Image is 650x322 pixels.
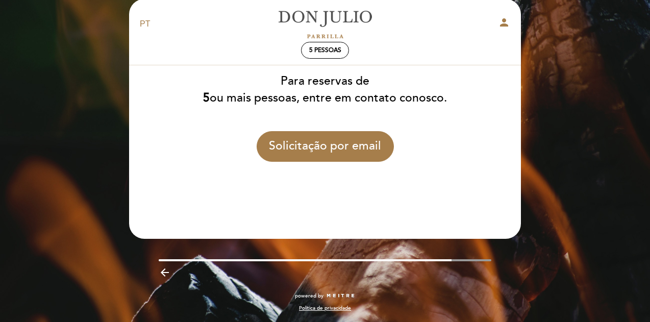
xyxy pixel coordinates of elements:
button: Solicitação por email [257,131,394,162]
span: powered by [295,292,323,300]
i: person [498,16,510,29]
span: 5 pessoas [309,46,341,54]
i: arrow_backward [159,266,171,279]
button: person [498,16,510,32]
div: Para reservas de ou mais pessoas, entre em contato conosco. [129,73,521,107]
img: MEITRE [326,293,355,299]
b: 5 [203,91,210,105]
a: powered by [295,292,355,300]
a: [PERSON_NAME] [261,10,389,38]
a: Política de privacidade [299,305,351,312]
